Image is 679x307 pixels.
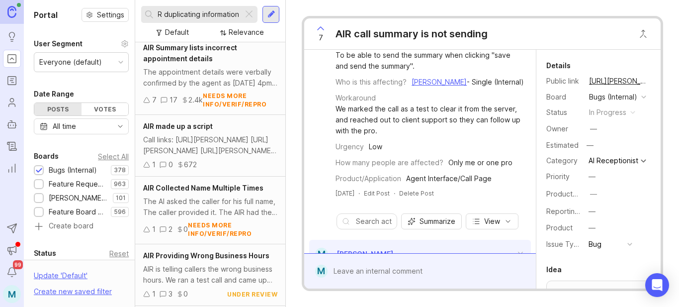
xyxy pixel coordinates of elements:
[34,222,129,231] a: Create board
[589,206,595,217] div: —
[183,289,188,300] div: 0
[546,207,599,215] label: Reporting Team
[3,72,21,90] a: Roadmaps
[229,27,264,38] div: Relevance
[3,137,21,155] a: Changelog
[309,248,393,261] a: M[PERSON_NAME]
[135,244,285,306] a: AIR Providing Wrong Business HoursAIR is telling callers the wrong business hours. We ran a test ...
[114,180,126,188] p: 963
[34,9,58,21] h1: Portal
[358,189,360,198] div: ·
[412,77,524,88] div: - Single (Internal)
[589,222,595,233] div: —
[336,190,354,197] time: [DATE]
[169,224,172,235] div: 2
[135,177,285,244] a: AIR Collected Name Multiple TimesThe AI asked the caller for his full name, The caller provided i...
[590,123,597,134] div: —
[34,88,74,100] div: Date Range
[364,189,390,198] div: Edit Post
[589,157,638,164] div: AI Receptionist
[546,142,579,149] div: Estimated
[406,173,492,184] div: Agent Interface/Call Page
[589,171,595,182] div: —
[143,67,277,89] div: The appointment details were verbally confirmed by the agent as [DATE] 4pm. The AIR Summary inclu...
[584,139,596,152] div: —
[315,248,328,261] div: M
[3,28,21,46] a: Ideas
[546,76,581,87] div: Public link
[143,122,213,130] span: AIR made up a script
[34,270,87,286] div: Update ' Default '
[152,159,156,170] div: 1
[49,206,106,217] div: Feature Board Sandbox [DATE]
[169,289,172,300] div: 3
[158,9,239,20] input: Search...
[3,263,21,281] button: Notifications
[184,159,197,170] div: 672
[39,57,102,68] div: Everyone (default)
[143,134,277,156] div: Call links: [URL][PERSON_NAME] [URL][PERSON_NAME] [URL][PERSON_NAME] [URL][PERSON_NAME] AIR is ma...
[589,92,637,102] div: Bugs (Internal)
[13,260,23,269] span: 99
[135,36,285,115] a: AIR Summary lists incorrect appointment detailsThe appointment details were verbally confirmed by...
[3,219,21,237] button: Send to Autopilot
[188,221,277,238] div: needs more info/verif/repro
[53,121,76,132] div: All time
[319,32,323,43] span: 7
[484,216,500,226] span: View
[466,213,518,229] button: View
[448,157,512,168] div: Only me or one pro
[633,24,653,44] button: Close button
[3,94,21,111] a: Users
[3,50,21,68] a: Portal
[34,286,112,297] div: Create new saved filter
[589,239,601,250] div: Bug
[336,103,524,136] div: We marked the call as a test to clear it from the server, and reached out to client support so th...
[546,92,581,102] div: Board
[546,264,562,276] div: Idea
[3,241,21,259] button: Announcements
[34,150,59,162] div: Boards
[336,77,407,88] div: Who is this affecting?
[116,194,126,202] p: 101
[34,38,83,50] div: User Segment
[336,173,401,184] div: Product/Application
[143,43,237,63] span: AIR Summary lists incorrect appointment details
[412,78,467,86] a: [PERSON_NAME]
[336,27,488,41] div: AIR call summary is not sending
[394,189,395,198] div: ·
[546,155,581,166] div: Category
[49,193,108,204] div: [PERSON_NAME] (Public)
[546,172,570,181] label: Priority
[553,287,644,307] p: AIR call summary is not sending
[152,95,157,105] div: 7
[152,224,156,235] div: 1
[590,189,597,200] div: —
[587,188,600,201] button: ProductboardID
[356,216,392,227] input: Search activity...
[49,165,97,176] div: Bugs (Internal)
[546,190,599,198] label: ProductboardID
[82,8,129,22] button: Settings
[336,93,376,103] div: Workaround
[586,75,651,88] a: [URL][PERSON_NAME]
[3,115,21,133] a: Autopilot
[114,208,126,216] p: 596
[34,247,56,259] div: Status
[170,95,177,105] div: 17
[188,95,203,105] div: 2.4k
[399,189,434,198] div: Delete Post
[112,122,128,130] svg: toggle icon
[183,224,188,235] div: 0
[369,141,382,152] div: Low
[645,273,669,297] div: Open Intercom Messenger
[336,189,354,198] a: [DATE]
[97,10,124,20] span: Settings
[3,285,21,303] div: M
[546,223,573,232] label: Product
[109,251,129,256] div: Reset
[546,240,583,248] label: Issue Type
[337,250,393,258] span: [PERSON_NAME]
[401,213,462,229] button: Summarize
